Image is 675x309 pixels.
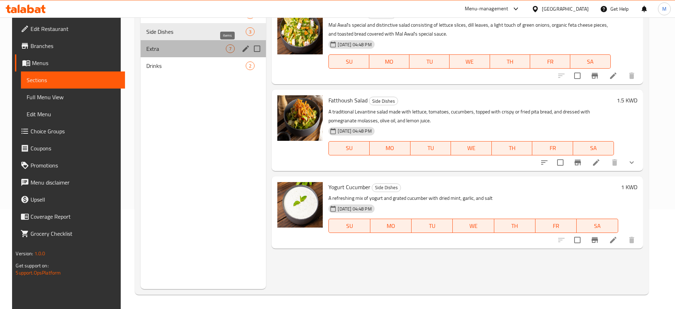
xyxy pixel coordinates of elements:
button: TH [492,141,533,155]
span: [DATE] 04:48 PM [335,206,374,212]
p: Mal Awal's special and distinctive salad consisting of lettuce slices, dill leaves, a light touch... [328,21,610,38]
span: SA [579,221,615,231]
button: SU [328,141,369,155]
span: 3 [246,28,254,35]
span: TH [497,221,533,231]
span: 7 [226,46,234,52]
span: Coverage Report [31,212,119,221]
a: Edit Menu [21,106,125,123]
a: Edit menu item [609,71,617,80]
img: Mal Awal Salad [277,9,323,54]
button: TU [409,54,450,69]
nav: Menu sections [141,3,266,77]
span: WE [456,221,491,231]
a: Sections [21,71,125,89]
span: TU [413,143,448,153]
button: SU [328,54,369,69]
a: Promotions [15,157,125,174]
span: SA [573,57,608,67]
a: Upsell [15,191,125,208]
span: 1.0.0 [34,249,45,258]
span: FR [535,143,570,153]
span: Coupons [31,144,119,153]
span: Edit Menu [27,110,119,118]
button: Branch-specific-item [569,154,586,171]
span: Side Dishes [146,27,246,36]
div: Drinks [146,62,246,70]
span: SA [576,143,611,153]
img: Fatthoush Salad [277,95,323,141]
span: MO [373,221,409,231]
div: Extra7edit [141,40,266,57]
p: A traditional Levantine salad made with lettuce, tomatoes, cucumbers, topped with crispy or fried... [328,107,614,125]
button: SA [573,141,614,155]
span: TU [412,57,447,67]
span: Menus [32,59,119,67]
div: Drinks2 [141,57,266,74]
span: Full Menu View [27,93,119,101]
p: A refreshing mix of yogurt and grated cucumber with dried mint, garlic, and salt [328,194,618,203]
div: items [246,62,255,70]
span: SU [332,221,367,231]
button: Branch-specific-item [586,67,603,84]
button: TU [410,141,451,155]
span: TH [495,143,530,153]
span: Version: [16,249,33,258]
span: WE [452,57,487,67]
a: Branches [15,37,125,54]
span: M [662,5,666,13]
h6: 1 KWD [621,182,637,192]
span: Fatthoush Salad [328,95,368,106]
span: Menu disclaimer [31,178,119,187]
button: WE [450,54,490,69]
span: FR [533,57,567,67]
button: WE [451,141,492,155]
div: Menu-management [465,5,508,13]
button: FR [535,219,577,233]
svg: Show Choices [627,158,636,167]
button: Branch-specific-item [586,231,603,249]
span: Select to update [553,155,568,170]
span: TU [414,221,450,231]
button: FR [530,54,570,69]
h6: 1.75 KWD [614,9,637,19]
span: Promotions [31,161,119,170]
span: Edit Restaurant [31,25,119,33]
span: Side Dishes [369,97,398,105]
button: WE [453,219,494,233]
a: Edit menu item [592,158,600,167]
a: Coverage Report [15,208,125,225]
button: SU [328,219,370,233]
button: TU [412,219,453,233]
button: delete [623,67,640,84]
a: Menu disclaimer [15,174,125,191]
button: MO [369,54,409,69]
a: Menus [15,54,125,71]
a: Edit Restaurant [15,20,125,37]
button: TH [490,54,530,69]
span: Branches [31,42,119,50]
span: Choice Groups [31,127,119,135]
div: [GEOGRAPHIC_DATA] [542,5,589,13]
span: MO [372,143,408,153]
span: SU [332,143,366,153]
button: SA [570,54,610,69]
button: MO [370,141,410,155]
button: edit [240,43,251,54]
button: delete [606,154,623,171]
span: Extra [146,44,226,53]
button: sort-choices [536,154,553,171]
span: Select to update [570,233,585,247]
a: Edit menu item [609,236,617,244]
span: WE [454,143,489,153]
a: Choice Groups [15,123,125,140]
button: SA [577,219,618,233]
h6: 1.5 KWD [617,95,637,105]
span: Select to update [570,68,585,83]
span: Sections [27,76,119,84]
button: MO [370,219,412,233]
span: FR [538,221,574,231]
span: Grocery Checklist [31,229,119,238]
button: show more [623,154,640,171]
